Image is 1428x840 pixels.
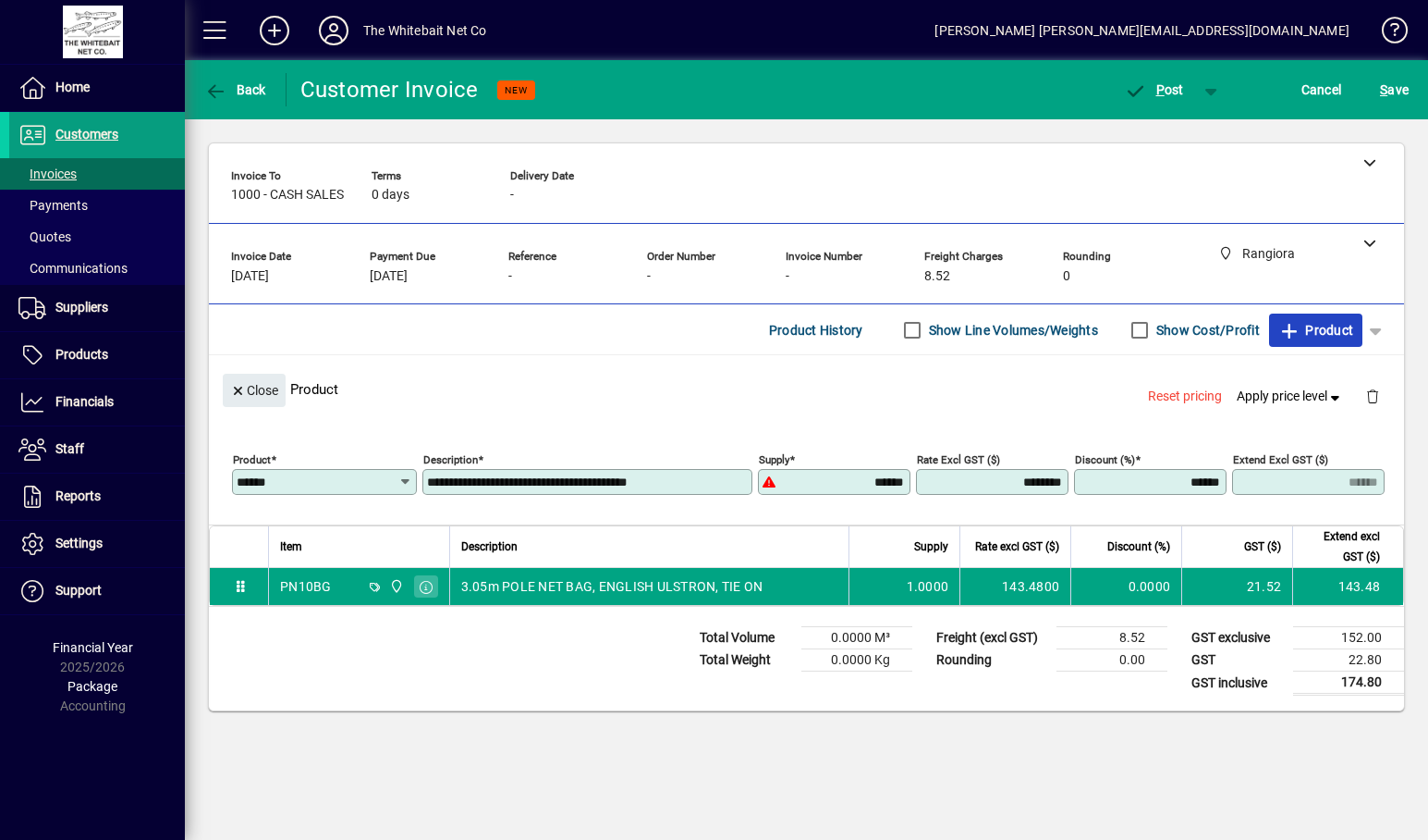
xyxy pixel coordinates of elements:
button: Reset pricing [1141,380,1229,414]
span: GST ($) [1244,537,1281,557]
span: Payments [18,198,88,213]
span: Customers [55,127,118,142]
button: Close [223,374,286,407]
div: Customer Invoice [300,75,479,105]
div: 143.4800 [971,577,1059,596]
mat-label: Discount (%) [1075,453,1135,466]
span: Rate excl GST ($) [975,537,1059,557]
span: Back [204,82,266,97]
td: Freight (excl GST) [927,627,1056,649]
a: Support [9,568,185,614]
span: Item [280,537,302,557]
span: 0 days [372,188,409,203]
span: Supply [914,537,948,557]
button: Delete [1350,374,1395,418]
span: 0 [1063,269,1070,284]
span: NEW [505,84,528,96]
td: Total Weight [690,649,801,672]
span: 1000 - CASH SALES [231,188,344,203]
span: ave [1380,75,1409,105]
td: GST exclusive [1182,627,1293,649]
td: 143.48 [1292,568,1403,605]
mat-label: Product [233,453,271,466]
span: Close [230,376,278,406]
span: ost [1124,82,1184,97]
span: Quotes [18,229,71,244]
span: Support [55,583,102,598]
div: [PERSON_NAME] [PERSON_NAME][EMAIL_ADDRESS][DOMAIN_NAME] [934,16,1349,45]
span: - [786,269,789,284]
td: 0.0000 [1070,568,1181,605]
a: Home [9,65,185,111]
span: Invoices [18,167,77,181]
td: Rounding [927,649,1056,672]
span: 8.52 [924,269,950,284]
button: Post [1115,73,1193,106]
span: Package [67,679,117,694]
div: The Whitebait Net Co [363,16,487,45]
a: Suppliers [9,285,185,331]
mat-label: Rate excl GST ($) [917,453,1000,466]
span: Products [55,347,108,362]
button: Product History [762,314,871,347]
span: Extend excl GST ($) [1304,526,1380,567]
span: Settings [55,536,103,550]
mat-label: Description [423,453,478,466]
mat-label: Supply [759,453,789,466]
span: Suppliers [55,300,108,315]
span: Cancel [1301,75,1342,105]
a: Financials [9,379,185,426]
div: PN10BG [280,577,332,596]
span: 1.0000 [907,577,949,596]
span: 3.05m POLE NET BAG, ENGLISH ULSTRON, TIE ON [461,577,763,596]
span: Discount (%) [1107,537,1170,557]
td: 174.80 [1293,672,1404,695]
a: Products [9,332,185,378]
span: Apply price level [1237,387,1344,406]
span: - [647,269,651,284]
a: Settings [9,521,185,567]
button: Cancel [1297,73,1347,106]
td: Total Volume [690,627,801,649]
app-page-header-button: Close [218,381,290,398]
span: Rangiora [384,576,406,597]
span: Reset pricing [1148,387,1222,406]
td: GST inclusive [1182,672,1293,695]
button: Profile [304,14,363,47]
div: Product [209,355,1404,423]
button: Add [245,14,304,47]
a: Staff [9,426,185,473]
td: 0.0000 Kg [801,649,912,672]
td: 0.0000 M³ [801,627,912,649]
span: Description [461,537,518,557]
span: Financials [55,394,114,409]
span: Product [1278,315,1353,345]
button: Product [1269,314,1362,347]
span: Communications [18,261,128,276]
app-page-header-button: Delete [1350,388,1395,404]
span: Reports [55,488,101,503]
a: Knowledge Base [1368,4,1405,64]
label: Show Line Volumes/Weights [925,321,1098,340]
td: 152.00 [1293,627,1404,649]
span: [DATE] [370,269,408,284]
a: Reports [9,474,185,520]
td: 8.52 [1056,627,1167,649]
td: 22.80 [1293,649,1404,672]
span: P [1156,82,1165,97]
span: - [508,269,512,284]
button: Save [1375,73,1413,106]
mat-label: Extend excl GST ($) [1233,453,1328,466]
span: [DATE] [231,269,269,284]
td: GST [1182,649,1293,672]
label: Show Cost/Profit [1153,321,1260,340]
td: 21.52 [1181,568,1292,605]
span: Product History [769,315,863,345]
a: Payments [9,190,185,221]
a: Communications [9,253,185,284]
a: Invoices [9,158,185,190]
span: - [510,188,514,203]
span: Financial Year [53,640,133,655]
a: Quotes [9,221,185,253]
app-page-header-button: Back [185,73,287,106]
